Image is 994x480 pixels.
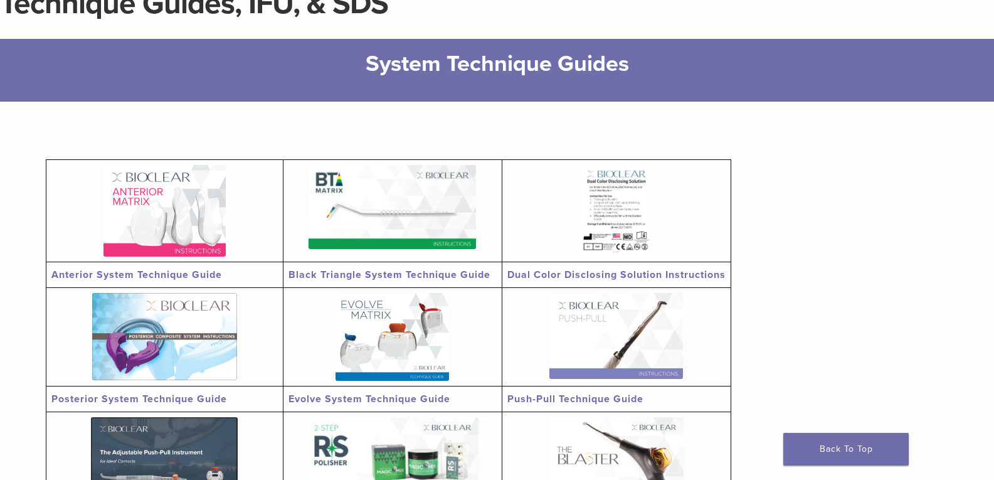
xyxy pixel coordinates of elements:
[51,393,227,405] a: Posterior System Technique Guide
[288,269,490,281] a: Black Triangle System Technique Guide
[507,393,643,405] a: Push-Pull Technique Guide
[288,393,450,405] a: Evolve System Technique Guide
[783,433,909,466] a: Back To Top
[51,269,222,281] a: Anterior System Technique Guide
[175,49,819,79] h2: System Technique Guides
[507,269,726,281] a: Dual Color Disclosing Solution Instructions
